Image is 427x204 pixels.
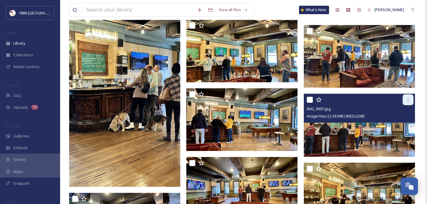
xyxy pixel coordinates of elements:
span: Media Centres [13,64,40,70]
span: SnapLink [13,180,30,186]
span: UGC [13,93,21,99]
span: Collections [13,52,33,58]
img: IMG_9996.jpg [186,88,297,151]
div: 79 [31,105,38,110]
a: [PERSON_NAME] [364,4,407,16]
span: 1886 [GEOGRAPHIC_DATA] [19,10,66,16]
span: Maps [13,169,23,174]
input: Search your library [83,3,194,17]
span: COLLECT [6,83,19,88]
span: Embeds [13,145,28,151]
span: MEDIA [6,31,17,36]
span: Galleries [13,133,29,139]
a: What's New [299,6,329,14]
span: WIDGETS [6,124,20,128]
button: Open Chat [401,177,418,195]
span: Uploads [13,105,28,110]
span: [PERSON_NAME] [374,7,404,12]
span: Stories [13,157,26,162]
span: IMG_9997.jpg [307,106,331,111]
span: Library [13,40,25,46]
span: image/mpo | 2.36 MB | 4032 x 2268 [307,113,364,119]
img: IMG_9993.jpg [304,25,415,88]
img: logos.png [10,10,16,16]
img: IMG_9997.jpg [304,94,415,156]
img: IMG_9990.jpg [186,20,297,82]
a: View all files [216,4,251,16]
